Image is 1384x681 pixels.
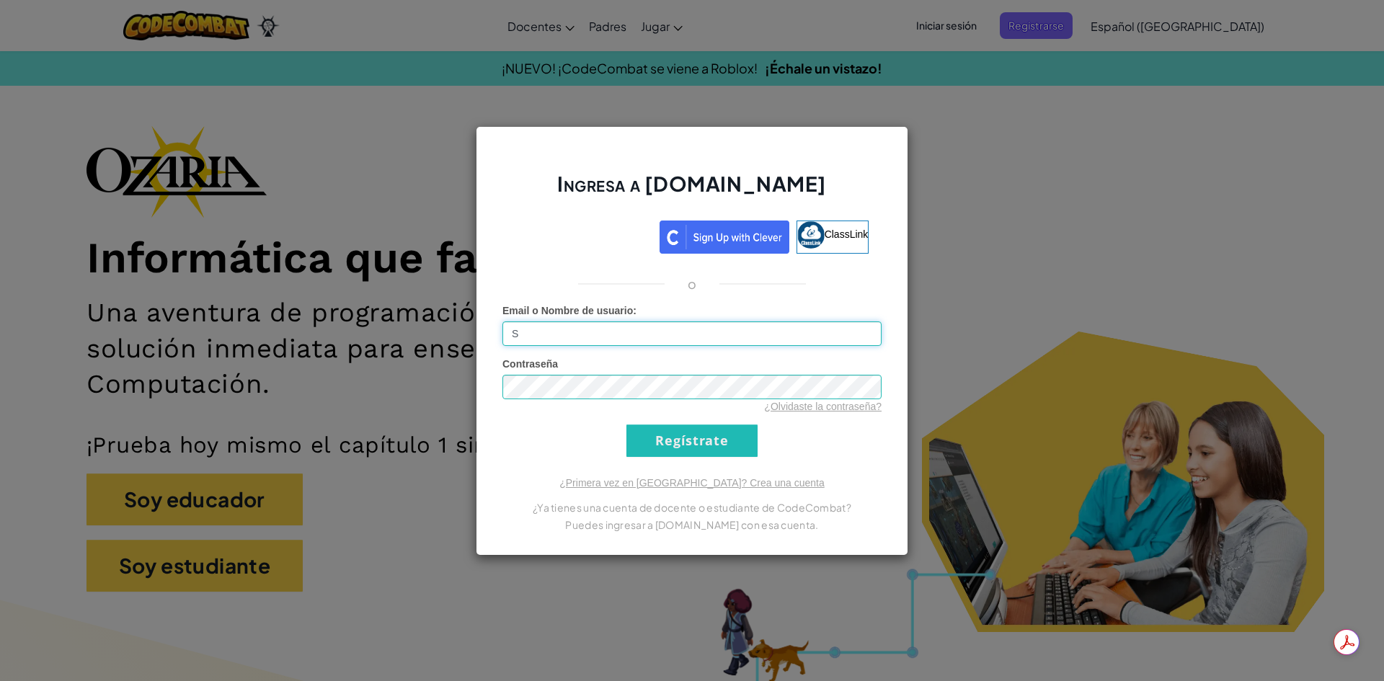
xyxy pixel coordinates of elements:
iframe: Botón de Acceder con Google [508,219,660,251]
input: Regístrate [626,424,758,457]
a: ¿Primera vez en [GEOGRAPHIC_DATA]? Crea una cuenta [559,477,825,489]
p: ¿Ya tienes una cuenta de docente o estudiante de CodeCombat? [502,499,882,516]
p: Puedes ingresar a [DOMAIN_NAME] con esa cuenta. [502,516,882,533]
span: Contraseña [502,358,558,370]
span: ClassLink [825,228,869,239]
p: o [688,275,696,293]
a: ¿Olvidaste la contraseña? [764,401,882,412]
img: clever_sso_button@2x.png [660,221,789,254]
img: classlink-logo-small.png [797,221,825,249]
span: Email o Nombre de usuario [502,305,633,316]
label: : [502,303,636,318]
h2: Ingresa a [DOMAIN_NAME] [502,170,882,212]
